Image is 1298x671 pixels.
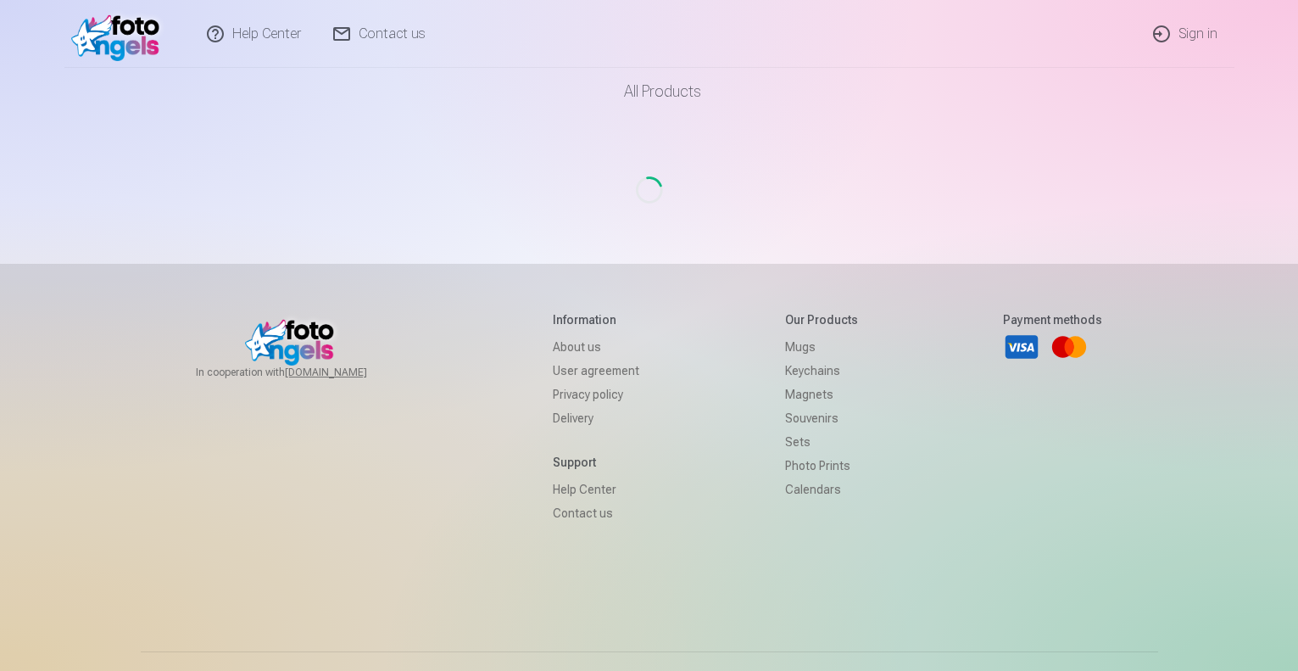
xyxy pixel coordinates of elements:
[785,335,858,359] a: Mugs
[553,406,639,430] a: Delivery
[553,478,639,501] a: Help Center
[285,366,408,379] a: [DOMAIN_NAME]
[577,68,721,115] a: All products
[71,7,169,61] img: /v1
[553,383,639,406] a: Privacy policy
[785,383,858,406] a: Magnets
[1003,328,1040,366] a: Visa
[553,335,639,359] a: About us
[553,501,639,525] a: Contact us
[553,359,639,383] a: User agreement
[1050,328,1088,366] a: Mastercard
[553,454,639,471] h5: Support
[785,406,858,430] a: Souvenirs
[785,454,858,478] a: Photo prints
[196,366,408,379] span: In cooperation with
[553,311,639,328] h5: Information
[1003,311,1102,328] h5: Payment methods
[785,311,858,328] h5: Our products
[785,359,858,383] a: Keychains
[785,478,858,501] a: Calendars
[785,430,858,454] a: Sets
